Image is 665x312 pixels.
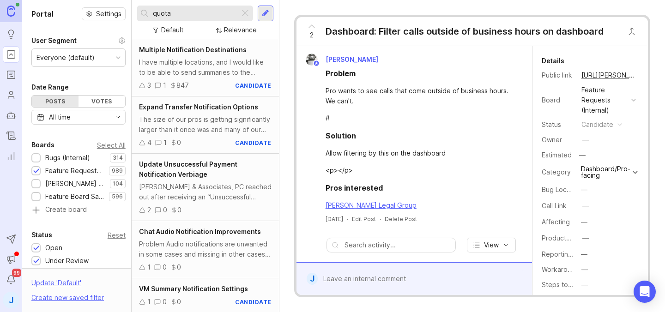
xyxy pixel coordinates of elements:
[31,8,54,19] h1: Portal
[132,39,279,96] a: Multiple Notification DestinationsI have multiple locations, and I would like to be able to send ...
[147,262,151,272] div: 1
[224,25,257,35] div: Relevance
[97,143,126,148] div: Select All
[139,285,248,293] span: VM Summary Notification Settings
[3,46,19,63] a: Portal
[139,103,258,111] span: Expand Transfer Notification Options
[542,186,582,193] label: Bug Location
[326,86,514,106] div: Pro wants to see calls that come outside of business hours. We can't.
[45,166,104,176] div: Feature Requests (Internal)
[542,135,574,145] div: Owner
[31,35,77,46] div: User Segment
[139,239,272,259] div: Problem Audio notifications are unwanted in some cases and missing in other cases Not desired on ...
[582,233,589,243] div: —
[326,182,383,193] div: Pros interested
[542,120,574,130] div: Status
[581,280,588,290] div: —
[634,281,656,303] div: Open Intercom Messenger
[45,243,62,253] div: Open
[347,215,348,223] div: ·
[385,215,417,223] div: Delete Post
[579,279,591,291] button: Steps to Reproduce
[542,202,567,210] label: Call Link
[31,293,104,303] div: Create new saved filter
[300,54,386,66] a: Justin Maxwell[PERSON_NAME]
[235,298,272,306] div: candidate
[235,139,272,147] div: candidate
[96,9,121,18] span: Settings
[177,138,181,148] div: 0
[580,200,592,212] button: Call Link
[581,85,628,115] div: Feature Requests (Internal)
[177,262,181,272] div: 0
[31,229,52,240] div: Status
[82,7,126,20] button: Settings
[326,216,343,222] time: [DATE]
[153,8,236,18] input: Search...
[139,46,247,54] span: Multiple Notification Destinations
[3,231,19,247] button: Send to Autopilot
[542,265,579,273] label: Workaround
[36,53,95,63] div: Everyone (default)
[31,206,126,215] a: Create board
[380,215,381,223] div: ·
[3,148,19,164] a: Reporting
[579,294,591,306] button: Actual
[581,166,630,179] div: Dashboard/Pro-facing
[147,80,151,90] div: 3
[3,26,19,42] a: Ideas
[139,114,272,135] div: The size of our pros is getting significantly larger than it once was and many of our top clients...
[576,149,588,161] div: —
[542,234,591,242] label: ProductboardID
[139,182,272,202] div: [PERSON_NAME] & Associates, PC reached out after receiving an “Unsuccessful Payment” email and tr...
[163,262,167,272] div: 0
[3,292,19,308] button: J
[307,273,318,285] div: J
[542,218,570,226] label: Affecting
[235,82,272,90] div: candidate
[326,113,514,123] div: #
[161,25,183,35] div: Default
[139,228,261,235] span: Chat Audio Notification Improvements
[177,205,181,215] div: 0
[542,167,574,177] div: Category
[163,205,167,215] div: 0
[326,130,356,141] div: Solution
[3,66,19,83] a: Roadmaps
[45,192,104,202] div: Feature Board Sandbox [DATE]
[163,80,166,90] div: 1
[177,297,181,307] div: 0
[582,135,589,145] div: —
[542,250,591,258] label: Reporting Team
[326,215,343,223] a: [DATE]
[139,160,237,178] span: Update Unsuccessful Payment Notification Verbiage
[31,278,81,293] div: Update ' Default '
[582,201,589,211] div: —
[176,80,189,90] div: 847
[110,114,125,121] svg: toggle icon
[163,138,167,148] div: 1
[147,205,151,215] div: 2
[542,70,574,80] div: Public link
[326,25,604,38] div: Dashboard: Filter calls outside of business hours on dashboard
[32,96,79,107] div: Posts
[326,68,356,79] div: Problem
[306,54,318,66] img: Justin Maxwell
[45,256,89,266] div: Under Review
[147,138,151,148] div: 4
[112,167,123,174] p: 989
[49,112,71,122] div: All time
[3,271,19,288] button: Notifications
[345,240,451,250] input: Search activity...
[581,217,587,227] div: —
[310,30,314,40] span: 2
[112,193,123,200] p: 596
[326,55,378,63] span: [PERSON_NAME]
[12,269,21,277] span: 99
[581,185,587,195] div: —
[581,120,613,130] div: candidate
[467,238,516,252] button: View
[3,127,19,144] a: Changelog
